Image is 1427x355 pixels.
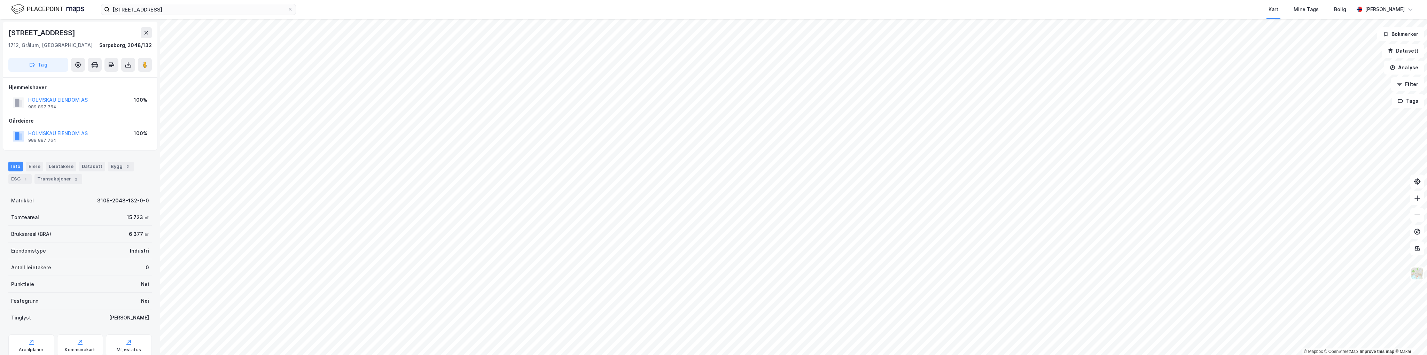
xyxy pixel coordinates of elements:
[11,280,34,288] div: Punktleie
[99,41,152,49] div: Sarpsborg, 2048/132
[124,163,131,170] div: 2
[129,230,149,238] div: 6 377 ㎡
[130,247,149,255] div: Industri
[11,213,39,222] div: Tomteareal
[1392,322,1427,355] div: Kontrollprogram for chat
[26,162,43,171] div: Eiere
[1324,349,1358,354] a: OpenStreetMap
[9,117,151,125] div: Gårdeiere
[8,162,23,171] div: Info
[1294,5,1319,14] div: Mine Tags
[141,297,149,305] div: Nei
[65,347,95,353] div: Kommunekart
[11,314,31,322] div: Tinglyst
[1392,322,1427,355] iframe: Chat Widget
[28,104,56,110] div: 989 897 764
[11,230,51,238] div: Bruksareal (BRA)
[1382,44,1424,58] button: Datasett
[19,347,44,353] div: Arealplaner
[8,174,32,184] div: ESG
[22,176,29,183] div: 1
[117,347,141,353] div: Miljøstatus
[1384,61,1424,75] button: Analyse
[46,162,76,171] div: Leietakere
[72,176,79,183] div: 2
[28,138,56,143] div: 989 897 764
[1304,349,1323,354] a: Mapbox
[79,162,105,171] div: Datasett
[1334,5,1346,14] div: Bolig
[134,96,147,104] div: 100%
[146,263,149,272] div: 0
[1411,267,1424,280] img: Z
[11,196,34,205] div: Matrikkel
[34,174,82,184] div: Transaksjoner
[108,162,134,171] div: Bygg
[109,314,149,322] div: [PERSON_NAME]
[8,58,68,72] button: Tag
[8,41,93,49] div: 1712, Grålum, [GEOGRAPHIC_DATA]
[97,196,149,205] div: 3105-2048-132-0-0
[127,213,149,222] div: 15 723 ㎡
[1269,5,1278,14] div: Kart
[110,4,287,15] input: Søk på adresse, matrikkel, gårdeiere, leietakere eller personer
[11,297,38,305] div: Festegrunn
[11,247,46,255] div: Eiendomstype
[134,129,147,138] div: 100%
[1391,77,1424,91] button: Filter
[9,83,151,92] div: Hjemmelshaver
[1365,5,1405,14] div: [PERSON_NAME]
[141,280,149,288] div: Nei
[8,27,77,38] div: [STREET_ADDRESS]
[11,263,51,272] div: Antall leietakere
[1392,94,1424,108] button: Tags
[11,3,84,15] img: logo.f888ab2527a4732fd821a326f86c7f29.svg
[1360,349,1394,354] a: Improve this map
[1377,27,1424,41] button: Bokmerker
